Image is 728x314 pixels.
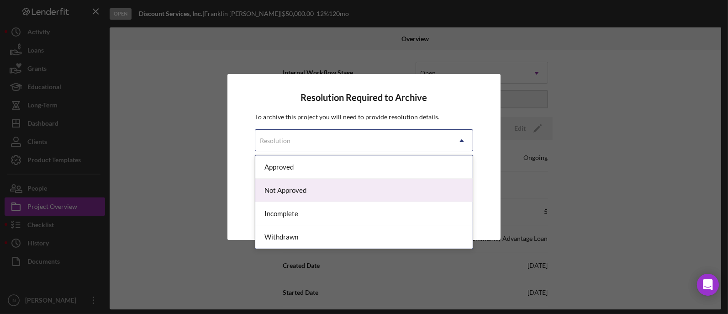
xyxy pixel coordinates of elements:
div: Approved [255,155,473,179]
p: To archive this project you will need to provide resolution details. [255,112,473,122]
div: Open Intercom Messenger [697,274,719,296]
h4: Resolution Required to Archive [255,92,473,103]
div: Resolution [260,137,290,144]
div: Not Approved [255,179,473,202]
div: Withdrawn [255,225,473,249]
div: Incomplete [255,202,473,225]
